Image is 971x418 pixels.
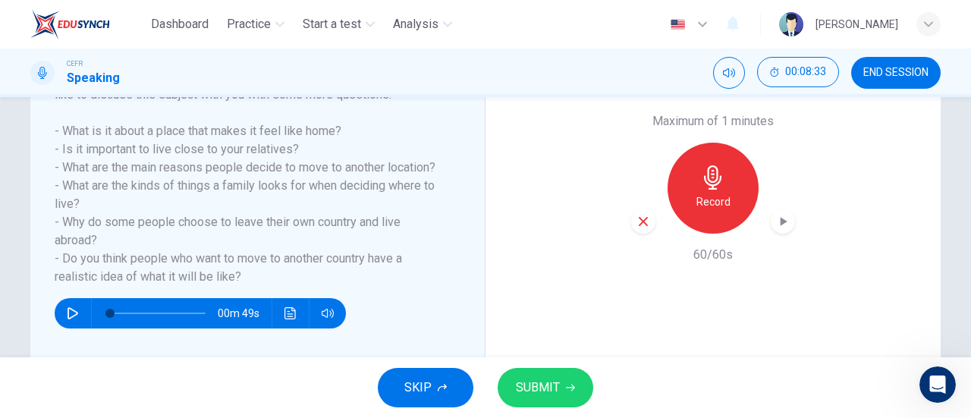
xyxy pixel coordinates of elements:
[151,15,209,33] span: Dashboard
[67,69,120,87] h1: Speaking
[31,240,61,271] img: Profile image for Fin
[68,256,83,272] div: Fin
[31,218,272,234] div: Recent message
[815,15,898,33] div: [PERSON_NAME]
[404,377,432,398] span: SKIP
[55,68,442,286] h6: We've been talking about the subject of places we would like to live. I'd like to discuss this su...
[203,278,303,339] button: Help
[713,57,745,89] div: Mute
[261,24,288,52] div: Close
[145,11,215,38] button: Dashboard
[303,15,361,33] span: Start a test
[33,316,68,327] span: Home
[278,298,303,328] button: Click to see the audio transcription
[668,19,687,30] img: en
[30,9,145,39] a: EduSynch logo
[757,57,839,87] button: 00:08:33
[86,256,129,272] div: • 5h ago
[126,316,178,327] span: Messages
[668,143,759,234] button: Record
[516,377,560,398] span: SUBMIT
[919,366,956,403] iframe: Intercom live chat
[240,316,265,327] span: Help
[863,67,929,79] span: END SESSION
[696,193,731,211] h6: Record
[757,57,839,89] div: Hide
[851,57,941,89] button: END SESSION
[652,112,774,130] h6: Maximum of 1 minutes
[378,368,473,407] button: SKIP
[30,159,273,185] p: How can we help?
[101,278,202,339] button: Messages
[227,15,271,33] span: Practice
[30,108,273,159] p: Hey NUR. Welcome to EduSynch!
[30,9,110,39] img: EduSynch logo
[785,66,826,78] span: 00:08:33
[221,11,291,38] button: Practice
[693,246,733,264] h6: 60/60s
[15,205,288,284] div: Recent messageProfile image for FinGreat! If you have any more questions or need further assistan...
[16,228,288,284] div: Profile image for FinGreat! If you have any more questions or need further assistance, feel free ...
[779,12,803,36] img: Profile picture
[498,368,593,407] button: SUBMIT
[387,11,458,38] button: Analysis
[297,11,381,38] button: Start a test
[393,15,438,33] span: Analysis
[218,298,272,328] span: 00m 49s
[68,241,596,253] span: Great! If you have any more questions or need further assistance, feel free to ask. I'm here to h...
[67,58,83,69] span: CEFR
